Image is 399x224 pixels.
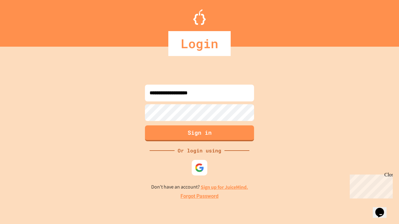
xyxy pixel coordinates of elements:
div: Or login using [175,147,224,154]
img: google-icon.svg [195,163,204,172]
iframe: chat widget [373,199,393,218]
p: Don't have an account? [151,183,248,191]
div: Login [168,31,231,56]
a: Sign up for JuiceMind. [201,184,248,190]
a: Forgot Password [180,193,219,200]
div: Chat with us now!Close [2,2,43,40]
button: Sign in [145,125,254,141]
iframe: chat widget [347,172,393,198]
img: Logo.svg [193,9,206,25]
